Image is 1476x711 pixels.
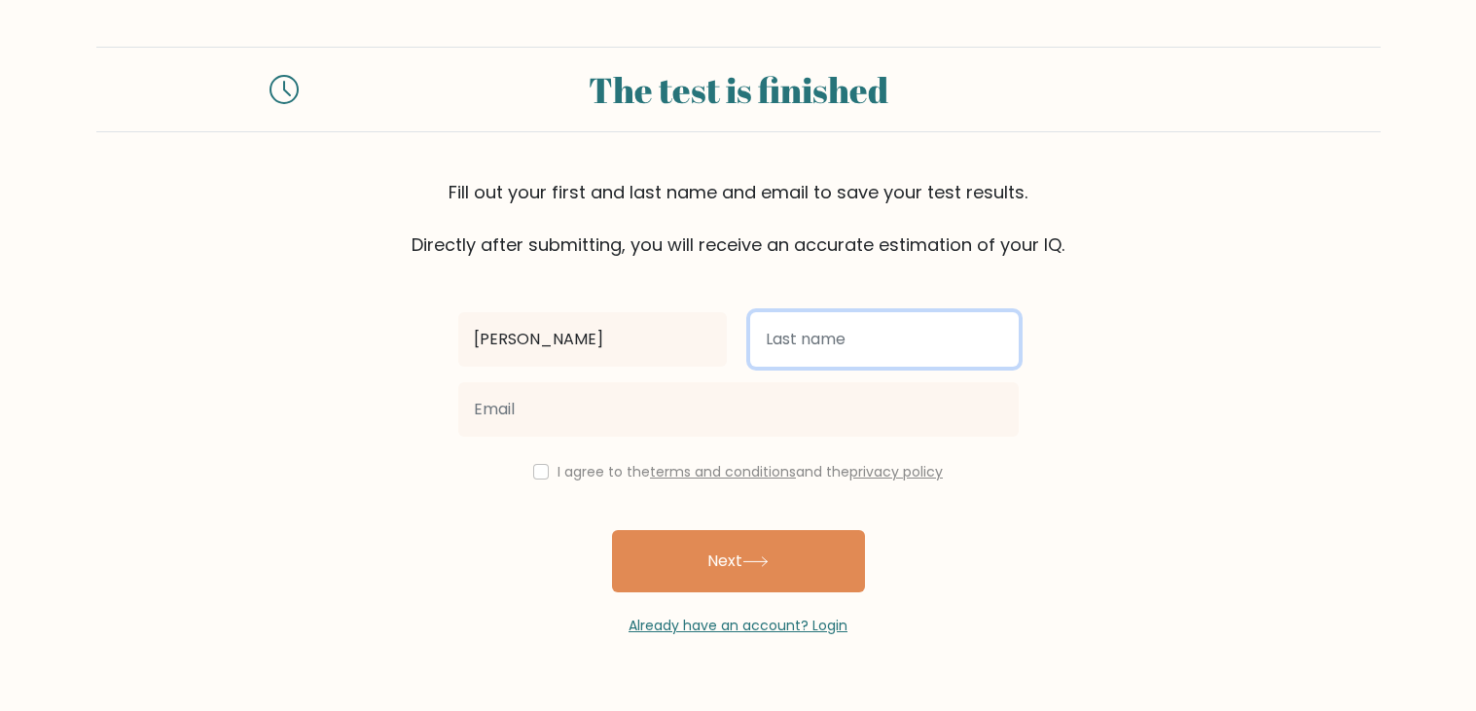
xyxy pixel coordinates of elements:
[629,616,847,635] a: Already have an account? Login
[849,462,943,481] a: privacy policy
[650,462,796,481] a: terms and conditions
[558,462,943,481] label: I agree to the and the
[458,312,727,367] input: First name
[458,382,1019,437] input: Email
[750,312,1019,367] input: Last name
[612,530,865,592] button: Next
[322,63,1155,116] div: The test is finished
[96,179,1381,258] div: Fill out your first and last name and email to save your test results. Directly after submitting,...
